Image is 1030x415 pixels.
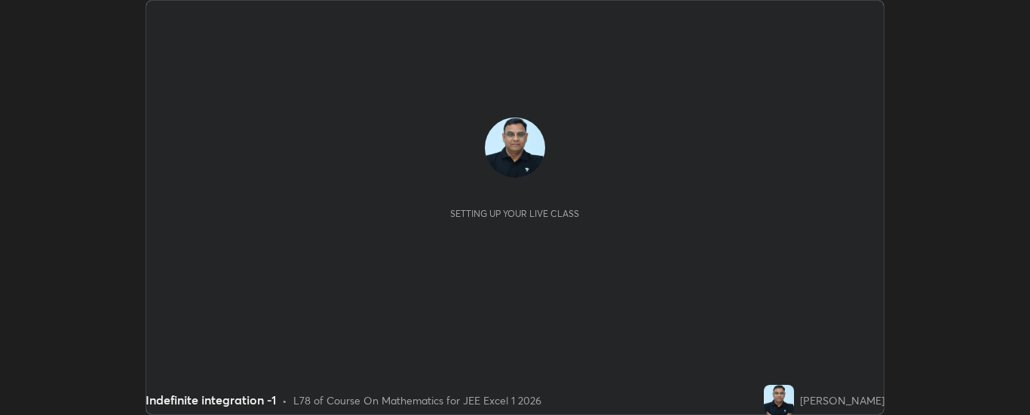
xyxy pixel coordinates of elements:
[800,392,884,408] div: [PERSON_NAME]
[282,392,287,408] div: •
[450,208,579,219] div: Setting up your live class
[293,392,541,408] div: L78 of Course On Mathematics for JEE Excel 1 2026
[146,391,276,409] div: Indefinite integration -1
[485,117,545,178] img: dac768bf8445401baa7a33347c0029c8.jpg
[764,385,794,415] img: dac768bf8445401baa7a33347c0029c8.jpg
